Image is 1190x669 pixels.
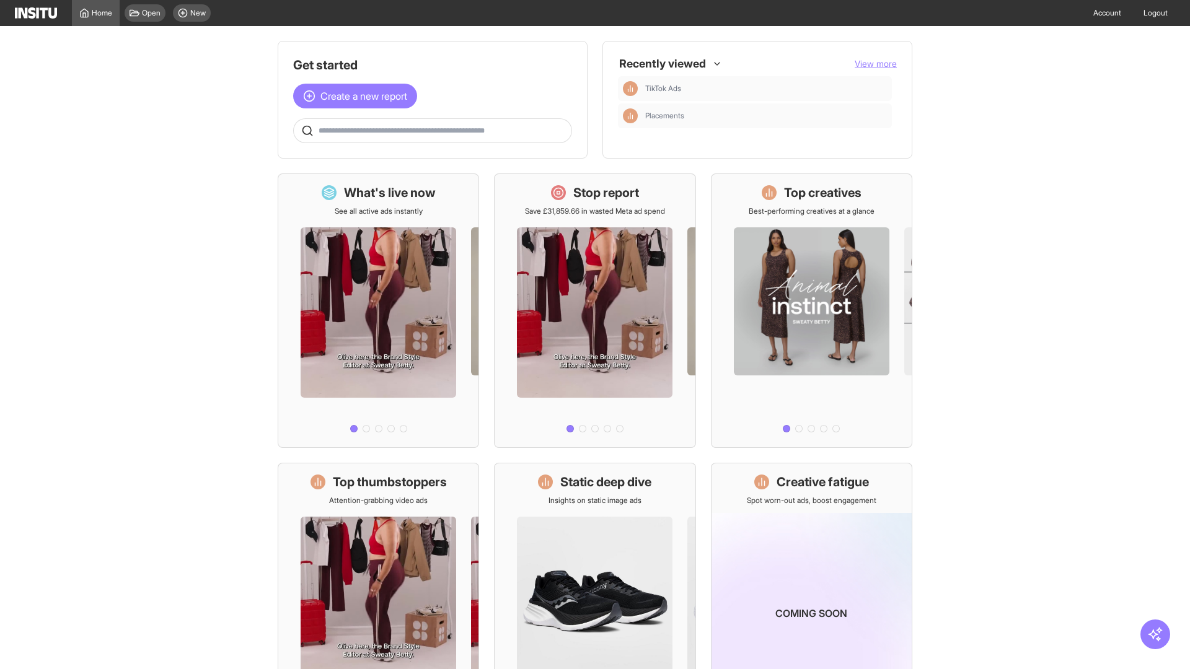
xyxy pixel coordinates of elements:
[190,8,206,18] span: New
[15,7,57,19] img: Logo
[645,111,684,121] span: Placements
[784,184,862,201] h1: Top creatives
[333,473,447,491] h1: Top thumbstoppers
[645,111,887,121] span: Placements
[293,56,572,74] h1: Get started
[92,8,112,18] span: Home
[344,184,436,201] h1: What's live now
[560,473,651,491] h1: Static deep dive
[645,84,887,94] span: TikTok Ads
[645,84,681,94] span: TikTok Ads
[573,184,639,201] h1: Stop report
[278,173,479,448] a: What's live nowSee all active ads instantly
[623,108,638,123] div: Insights
[335,206,423,216] p: See all active ads instantly
[711,173,912,448] a: Top creativesBest-performing creatives at a glance
[494,173,695,448] a: Stop reportSave £31,859.66 in wasted Meta ad spend
[142,8,161,18] span: Open
[549,496,641,505] p: Insights on static image ads
[293,84,417,108] button: Create a new report
[320,89,407,103] span: Create a new report
[749,206,875,216] p: Best-performing creatives at a glance
[623,81,638,96] div: Insights
[525,206,665,216] p: Save £31,859.66 in wasted Meta ad spend
[855,58,897,70] button: View more
[855,58,897,69] span: View more
[329,496,428,505] p: Attention-grabbing video ads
